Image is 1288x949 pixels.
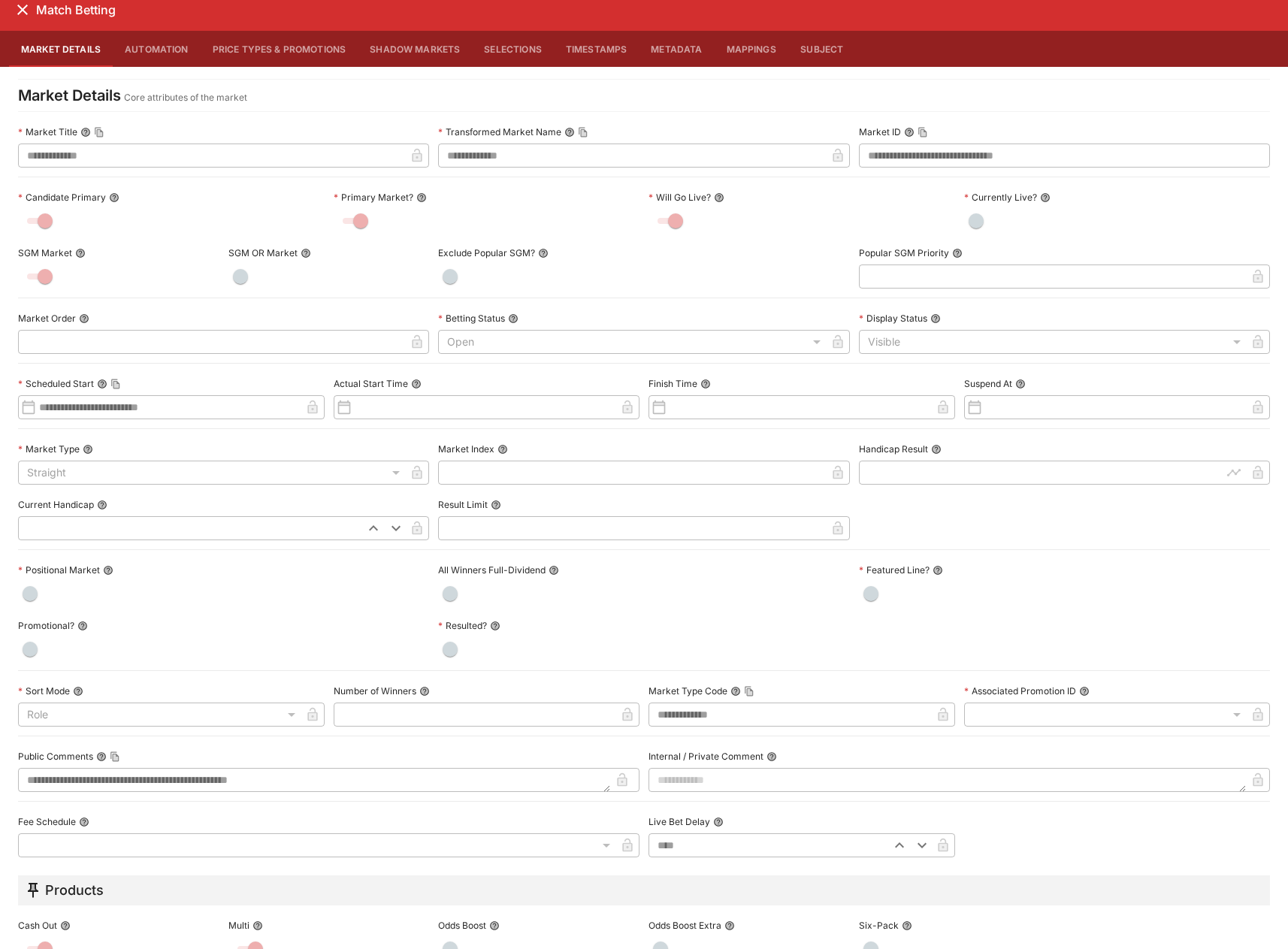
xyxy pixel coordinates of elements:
[918,127,928,138] button: Copy To Clipboard
[472,31,554,67] button: Selections
[964,191,1037,204] p: Currently Live?
[859,564,930,576] p: Featured Line?
[497,444,508,455] button: Market Index
[964,377,1012,390] p: Suspend At
[859,312,927,325] p: Display Status
[18,685,70,697] p: Sort Mode
[578,127,588,138] button: Copy To Clipboard
[18,246,72,259] p: SGM Market
[859,125,901,138] p: Market ID
[649,191,711,204] p: Will Go Live?
[18,312,76,325] p: Market Order
[77,621,88,631] button: Promotional?
[96,751,107,762] button: Public CommentsCopy To Clipboard
[724,920,735,931] button: Odds Boost Extra
[564,127,575,138] button: Transformed Market NameCopy To Clipboard
[358,31,472,67] button: Shadow Markets
[508,313,519,324] button: Betting Status
[438,619,487,632] p: Resulted?
[1079,686,1090,697] button: Associated Promotion ID
[730,686,741,697] button: Market Type CodeCopy To Clipboard
[438,330,825,354] div: Open
[97,379,107,389] button: Scheduled StartCopy To Clipboard
[649,685,727,697] p: Market Type Code
[649,377,697,390] p: Finish Time
[639,31,714,67] button: Metadata
[438,564,546,576] p: All Winners Full-Dividend
[490,621,500,631] button: Resulted?
[75,248,86,258] button: SGM Market
[438,125,561,138] p: Transformed Market Name
[438,498,488,511] p: Result Limit
[438,443,494,455] p: Market Index
[788,31,856,67] button: Subject
[416,192,427,203] button: Primary Market?
[18,703,301,727] div: Role
[334,685,416,697] p: Number of Winners
[110,379,121,389] button: Copy To Clipboard
[700,379,711,389] button: Finish Time
[18,815,76,828] p: Fee Schedule
[964,685,1076,697] p: Associated Promotion ID
[18,86,121,105] h4: Market Details
[252,920,263,931] button: Multi
[538,248,549,258] button: Exclude Popular SGM?
[715,31,788,67] button: Mappings
[228,919,249,932] p: Multi
[649,750,763,763] p: Internal / Private Comment
[113,31,201,67] button: Automation
[60,920,71,931] button: Cash Out
[109,192,119,203] button: Candidate Primary
[45,881,104,899] h5: Products
[9,31,113,67] button: Market Details
[79,817,89,827] button: Fee Schedule
[18,377,94,390] p: Scheduled Start
[419,686,430,697] button: Number of Winners
[933,565,943,576] button: Featured Line?
[83,444,93,455] button: Market Type
[18,619,74,632] p: Promotional?
[438,312,505,325] p: Betting Status
[931,444,942,455] button: Handicap Result
[36,2,116,18] h6: Match Betting
[1040,192,1051,203] button: Currently Live?
[859,443,928,455] p: Handicap Result
[649,815,710,828] p: Live Bet Delay
[1015,379,1026,389] button: Suspend At
[491,500,501,510] button: Result Limit
[18,443,80,455] p: Market Type
[18,750,93,763] p: Public Comments
[554,31,639,67] button: Timestamps
[73,686,83,697] button: Sort Mode
[859,330,1246,354] div: Visible
[904,127,915,138] button: Market IDCopy To Clipboard
[18,191,106,204] p: Candidate Primary
[902,920,912,931] button: Six-Pack
[649,919,721,932] p: Odds Boost Extra
[301,248,311,258] button: SGM OR Market
[80,127,91,138] button: Market TitleCopy To Clipboard
[201,31,358,67] button: Price Types & Promotions
[18,461,405,485] div: Straight
[94,127,104,138] button: Copy To Clipboard
[228,246,298,259] p: SGM OR Market
[97,500,107,510] button: Current Handicap
[334,377,408,390] p: Actual Start Time
[438,246,535,259] p: Exclude Popular SGM?
[549,565,559,576] button: All Winners Full-Dividend
[110,751,120,762] button: Copy To Clipboard
[79,313,89,324] button: Market Order
[411,379,422,389] button: Actual Start Time
[859,246,949,259] p: Popular SGM Priority
[334,191,413,204] p: Primary Market?
[713,817,724,827] button: Live Bet Delay
[18,919,57,932] p: Cash Out
[124,90,247,105] p: Core attributes of the market
[18,498,94,511] p: Current Handicap
[18,125,77,138] p: Market Title
[930,313,941,324] button: Display Status
[859,919,899,932] p: Six-Pack
[714,192,724,203] button: Will Go Live?
[489,920,500,931] button: Odds Boost
[438,919,486,932] p: Odds Boost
